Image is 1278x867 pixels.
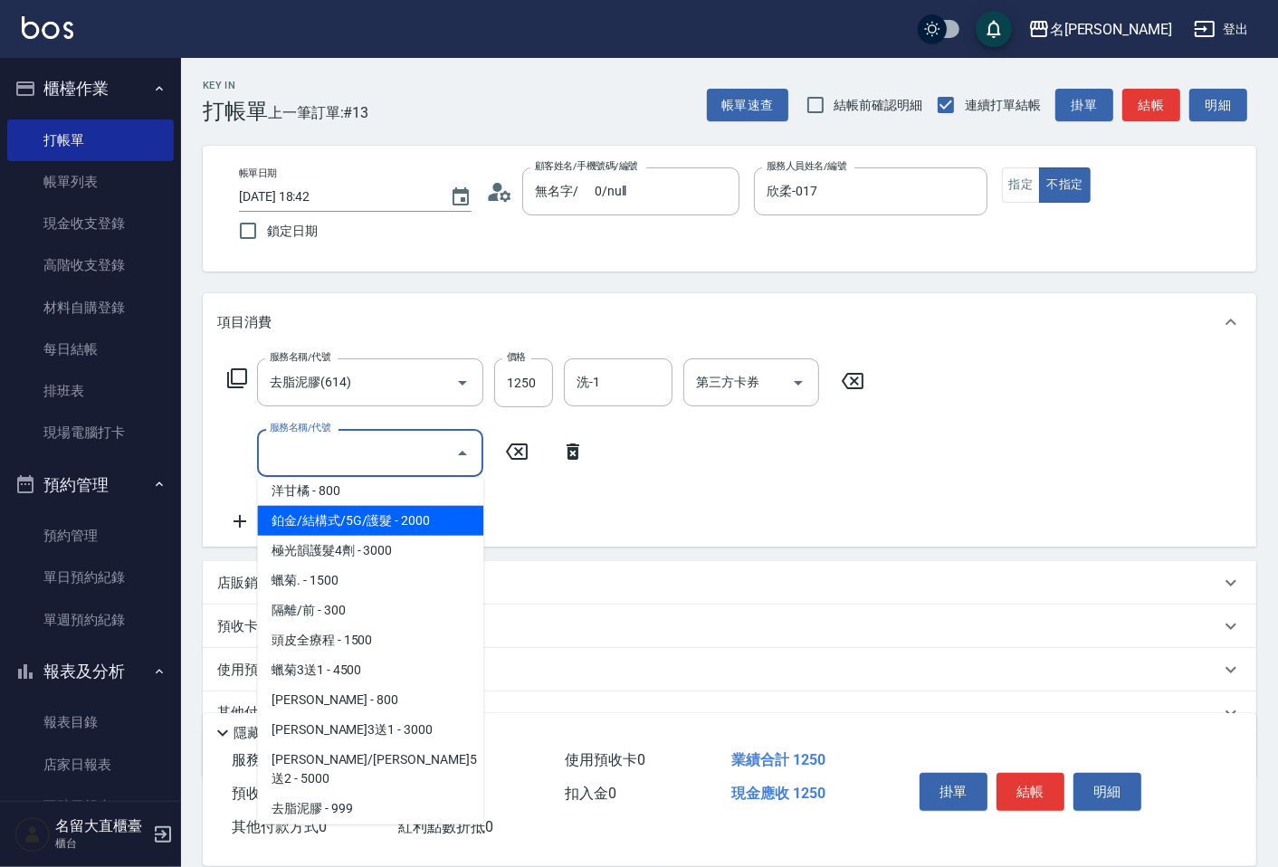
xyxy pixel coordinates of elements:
[14,816,51,853] img: Person
[257,655,483,685] span: 蠟菊3送1 - 4500
[1122,89,1180,122] button: 結帳
[448,368,477,397] button: Open
[239,182,432,212] input: YYYY/MM/DD hh:mm
[267,222,318,241] span: 鎖定日期
[1055,89,1113,122] button: 掛單
[257,625,483,655] span: 頭皮全療程 - 1500
[7,244,174,286] a: 高階收支登錄
[239,167,277,180] label: 帳單日期
[1189,89,1247,122] button: 明細
[257,595,483,625] span: 隔離/前 - 300
[257,685,483,715] span: [PERSON_NAME] - 800
[257,506,483,536] span: 鉑金/結構式/5G/護髮 - 2000
[257,794,483,824] span: 去脂泥膠 - 999
[920,773,987,811] button: 掛單
[1073,773,1141,811] button: 明細
[232,785,312,802] span: 預收卡販賣 0
[7,557,174,598] a: 單日預約紀錄
[448,439,477,468] button: Close
[7,412,174,453] a: 現場電腦打卡
[232,751,322,768] span: 服務消費 1250
[707,89,788,122] button: 帳單速查
[270,350,330,364] label: 服務名稱/代號
[398,818,493,835] span: 紅利點數折抵 0
[7,329,174,370] a: 每日結帳
[7,203,174,244] a: 現金收支登錄
[55,835,148,852] p: 櫃台
[7,599,174,641] a: 單週預約紀錄
[439,176,482,219] button: Choose date, selected date is 2025-10-08
[7,701,174,743] a: 報表目錄
[997,773,1064,811] button: 結帳
[535,159,638,173] label: 顧客姓名/手機號碼/編號
[203,648,1256,691] div: 使用預收卡
[565,785,616,802] span: 扣入金 0
[7,370,174,412] a: 排班表
[234,724,315,743] p: 隱藏業績明細
[7,287,174,329] a: 材料自購登錄
[217,313,272,332] p: 項目消費
[203,293,1256,351] div: 項目消費
[1039,167,1090,203] button: 不指定
[257,745,483,794] span: [PERSON_NAME]/[PERSON_NAME]5送2 - 5000
[7,462,174,509] button: 預約管理
[767,159,846,173] label: 服務人員姓名/編號
[257,566,483,595] span: 蠟菊. - 1500
[270,421,330,434] label: 服務名稱/代號
[203,80,268,91] h2: Key In
[7,161,174,203] a: 帳單列表
[565,751,645,768] span: 使用預收卡 0
[7,648,174,695] button: 報表及分析
[7,515,174,557] a: 預約管理
[268,101,369,124] span: 上一筆訂單:#13
[965,96,1041,115] span: 連續打單結帳
[217,617,285,636] p: 預收卡販賣
[731,751,825,768] span: 業績合計 1250
[7,744,174,786] a: 店家日報表
[232,818,327,835] span: 其他付款方式 0
[731,785,825,802] span: 現金應收 1250
[976,11,1012,47] button: save
[1187,13,1256,46] button: 登出
[257,476,483,506] span: 洋甘橘 - 800
[203,561,1256,605] div: 店販銷售
[22,16,73,39] img: Logo
[217,661,285,680] p: 使用預收卡
[835,96,923,115] span: 結帳前確認明細
[7,65,174,112] button: 櫃檯作業
[507,350,526,364] label: 價格
[257,824,483,853] span: 黃金魚子5次 - 5000
[217,574,272,593] p: 店販銷售
[203,605,1256,648] div: 預收卡販賣
[217,703,384,723] p: 其他付款方式
[1002,167,1041,203] button: 指定
[55,817,148,835] h5: 名留大直櫃臺
[203,691,1256,735] div: 其他付款方式入金可用餘額: 0
[257,536,483,566] span: 極光韻護髮4劑 - 3000
[7,786,174,827] a: 互助日報表
[784,368,813,397] button: Open
[7,119,174,161] a: 打帳單
[257,715,483,745] span: [PERSON_NAME]3送1 - 3000
[1050,18,1172,41] div: 名[PERSON_NAME]
[1021,11,1179,48] button: 名[PERSON_NAME]
[203,99,268,124] h3: 打帳單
